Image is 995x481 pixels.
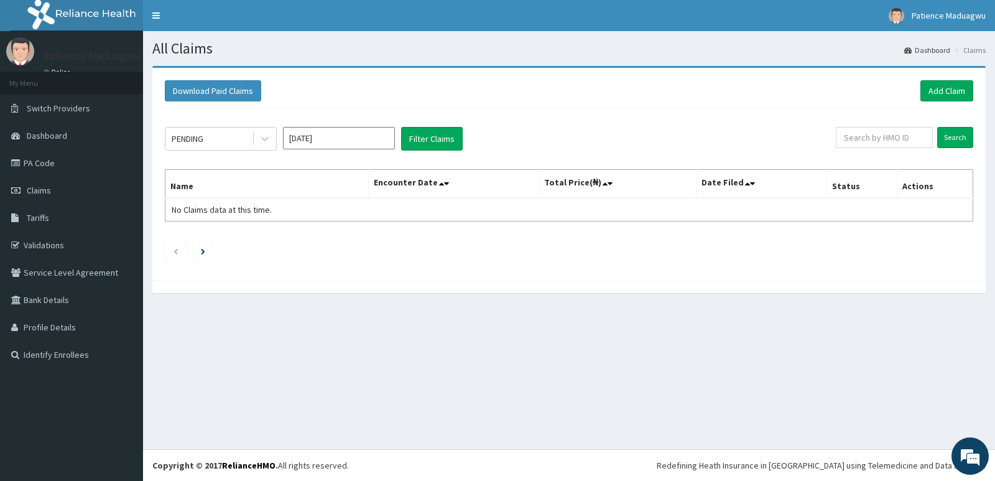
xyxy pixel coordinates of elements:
[27,185,51,196] span: Claims
[27,212,49,223] span: Tariffs
[27,103,90,114] span: Switch Providers
[222,460,275,471] a: RelianceHMO
[920,80,973,101] a: Add Claim
[143,449,995,481] footer: All rights reserved.
[6,37,34,65] img: User Image
[937,127,973,148] input: Search
[44,50,139,62] p: Patience Maduagwu
[173,245,178,256] a: Previous page
[165,170,369,198] th: Name
[369,170,539,198] th: Encounter Date
[836,127,933,148] input: Search by HMO ID
[172,133,203,145] div: PENDING
[165,80,261,101] button: Download Paid Claims
[27,130,67,141] span: Dashboard
[912,10,986,21] span: Patience Maduagwu
[539,170,696,198] th: Total Price(₦)
[951,45,986,55] li: Claims
[401,127,463,151] button: Filter Claims
[201,245,205,256] a: Next page
[172,204,272,215] span: No Claims data at this time.
[696,170,827,198] th: Date Filed
[44,68,73,77] a: Online
[152,40,986,57] h1: All Claims
[904,45,950,55] a: Dashboard
[152,460,278,471] strong: Copyright © 2017 .
[897,170,973,198] th: Actions
[283,127,395,149] input: Select Month and Year
[657,459,986,472] div: Redefining Heath Insurance in [GEOGRAPHIC_DATA] using Telemedicine and Data Science!
[826,170,897,198] th: Status
[889,8,904,24] img: User Image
